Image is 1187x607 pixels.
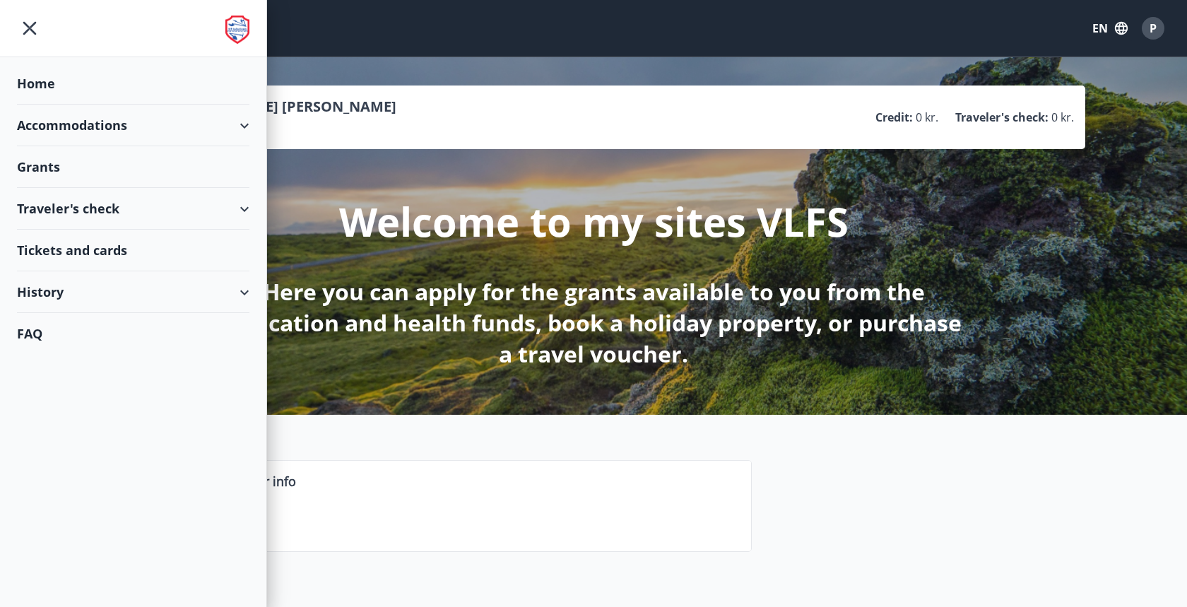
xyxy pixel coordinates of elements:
div: Tickets and cards [17,230,249,271]
span: 0 kr. [1051,110,1074,125]
div: Accommodations [17,105,249,146]
p: Credit : [875,110,913,125]
button: EN [1087,16,1133,41]
img: union_logo [225,16,249,44]
div: Grants [17,146,249,188]
p: Here you can apply for the grants available to you from the education and health funds, book a ho... [220,276,967,370]
div: FAQ [17,313,249,354]
p: [PERSON_NAME] [PERSON_NAME] [164,97,396,117]
span: P [1150,20,1157,36]
div: History [17,271,249,313]
span: 0 kr. [916,110,938,125]
p: FAQ [206,496,740,520]
p: Traveler's check : [955,110,1049,125]
p: Welcome to my sites VLFS [339,194,849,248]
button: menu [17,16,42,41]
button: P [1136,11,1170,45]
div: Home [17,63,249,105]
div: Traveler's check [17,188,249,230]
